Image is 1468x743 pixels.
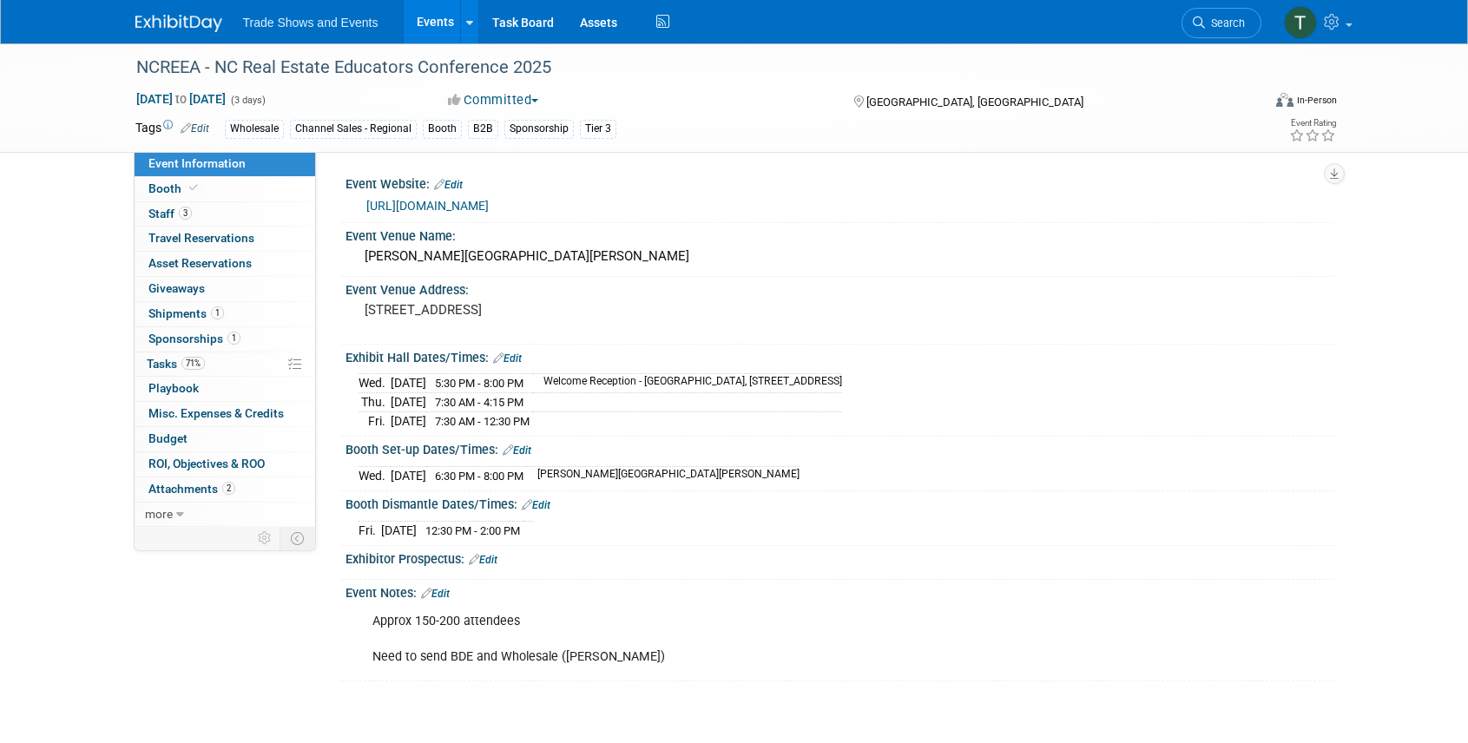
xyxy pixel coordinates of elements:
div: Booth [423,120,462,138]
span: more [145,507,173,521]
span: Budget [148,431,188,445]
span: 1 [227,332,240,345]
span: Booth [148,181,201,195]
span: Staff [148,207,192,220]
span: 1 [211,306,224,319]
div: NCREEA - NC Real Estate Educators Conference 2025 [130,52,1235,83]
div: Booth Set-up Dates/Times: [346,437,1333,459]
span: Event Information [148,156,246,170]
span: Tasks [147,357,205,371]
span: 5:30 PM - 8:00 PM [435,377,523,390]
span: Asset Reservations [148,256,252,270]
td: Welcome Reception - [GEOGRAPHIC_DATA], [STREET_ADDRESS] [533,374,842,393]
div: Sponsorship [504,120,574,138]
span: Giveaways [148,281,205,295]
span: Playbook [148,381,199,395]
a: Search [1182,8,1261,38]
div: Exhibit Hall Dates/Times: [346,345,1333,367]
span: 12:30 PM - 2:00 PM [425,524,520,537]
td: [DATE] [391,374,426,393]
span: to [173,92,189,106]
a: Sponsorships1 [135,327,315,352]
div: Channel Sales - Regional [290,120,417,138]
a: Misc. Expenses & Credits [135,402,315,426]
td: Personalize Event Tab Strip [250,527,280,549]
span: Travel Reservations [148,231,254,245]
td: Fri. [359,521,381,539]
span: Trade Shows and Events [243,16,379,30]
a: Edit [181,122,209,135]
div: Booth Dismantle Dates/Times: [346,491,1333,514]
td: Tags [135,119,209,139]
td: Wed. [359,374,391,393]
span: 3 [179,207,192,220]
div: Approx 150-200 attendees Need to send BDE and Wholesale ([PERSON_NAME]) [360,604,1142,674]
a: Edit [469,554,497,566]
img: ExhibitDay [135,15,222,32]
a: ROI, Objectives & ROO [135,452,315,477]
a: Booth [135,177,315,201]
span: Shipments [148,306,224,320]
span: ROI, Objectives & ROO [148,457,265,470]
div: In-Person [1296,94,1337,107]
span: Search [1205,16,1245,30]
a: Event Information [135,152,315,176]
div: Wholesale [225,120,284,138]
a: Giveaways [135,277,315,301]
div: Event Format [1159,90,1338,116]
a: [URL][DOMAIN_NAME] [366,199,489,213]
td: Thu. [359,393,391,412]
td: Toggle Event Tabs [280,527,315,549]
a: Tasks71% [135,352,315,377]
div: [PERSON_NAME][GEOGRAPHIC_DATA][PERSON_NAME] [359,243,1320,270]
a: Travel Reservations [135,227,315,251]
td: Wed. [359,466,391,484]
td: [DATE] [391,393,426,412]
div: Exhibitor Prospectus: [346,546,1333,569]
a: Staff3 [135,202,315,227]
td: [DATE] [391,411,426,430]
div: B2B [468,120,498,138]
img: Tiff Wagner [1284,6,1317,39]
div: Event Website: [346,171,1333,194]
span: [GEOGRAPHIC_DATA], [GEOGRAPHIC_DATA] [866,95,1083,108]
i: Booth reservation complete [189,183,198,193]
div: Event Rating [1289,119,1336,128]
a: Playbook [135,377,315,401]
td: [DATE] [381,521,417,539]
a: Budget [135,427,315,451]
td: [DATE] [391,466,426,484]
span: 7:30 AM - 4:15 PM [435,396,523,409]
span: 71% [181,357,205,370]
a: Asset Reservations [135,252,315,276]
div: Tier 3 [580,120,616,138]
a: Edit [421,588,450,600]
a: more [135,503,315,527]
pre: [STREET_ADDRESS] [365,302,738,318]
a: Attachments2 [135,477,315,502]
a: Edit [434,179,463,191]
div: Event Venue Address: [346,277,1333,299]
a: Edit [493,352,522,365]
div: Event Notes: [346,580,1333,602]
span: Sponsorships [148,332,240,345]
img: Format-Inperson.png [1276,93,1294,107]
span: Attachments [148,482,235,496]
span: (3 days) [229,95,266,106]
a: Edit [522,499,550,511]
td: Fri. [359,411,391,430]
a: Shipments1 [135,302,315,326]
a: Edit [503,444,531,457]
button: Committed [442,91,545,109]
span: 6:30 PM - 8:00 PM [435,470,523,483]
span: Misc. Expenses & Credits [148,406,284,420]
span: [DATE] [DATE] [135,91,227,107]
div: Event Venue Name: [346,223,1333,245]
span: 2 [222,482,235,495]
td: [PERSON_NAME][GEOGRAPHIC_DATA][PERSON_NAME] [527,466,800,484]
span: 7:30 AM - 12:30 PM [435,415,530,428]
